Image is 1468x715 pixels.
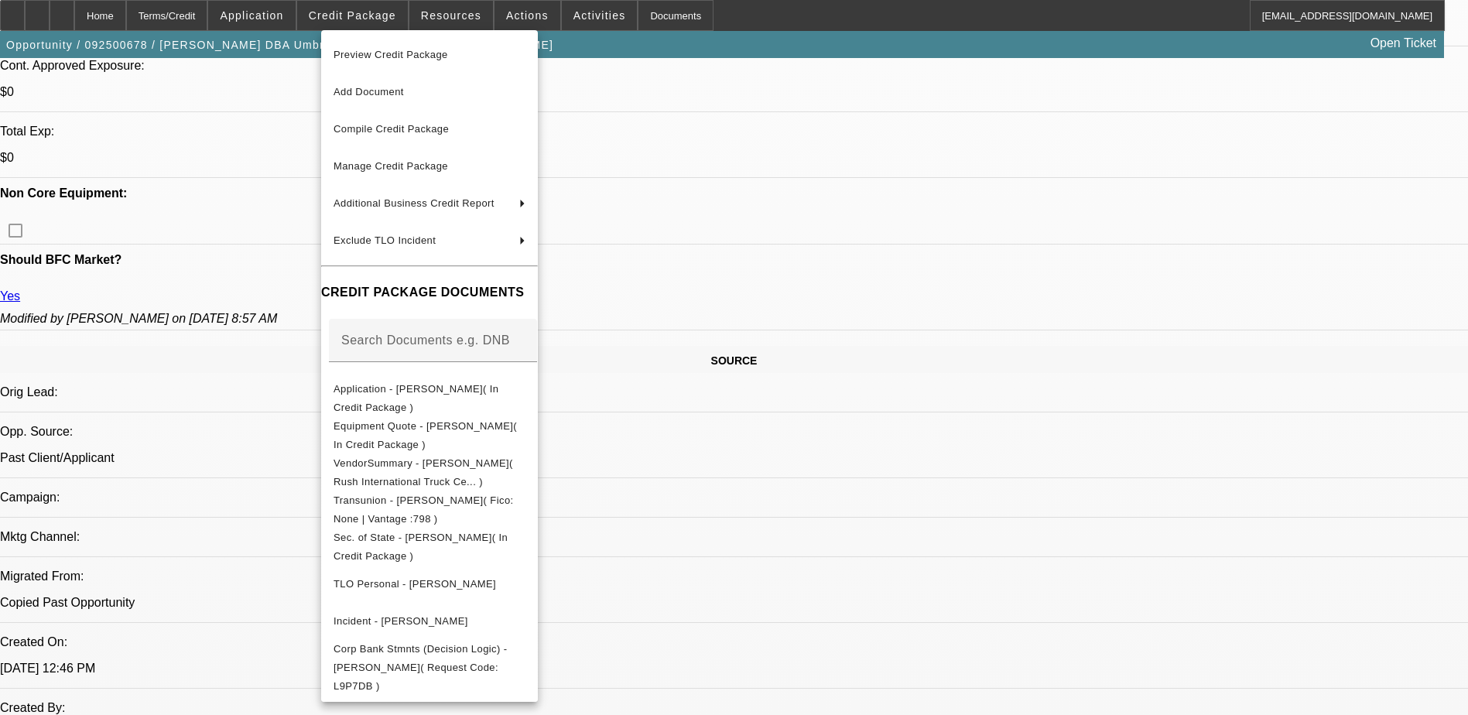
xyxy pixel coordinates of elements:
[321,603,538,640] button: Incident - Smith, Jeffrey
[321,491,538,529] button: Transunion - Smith, Jeffrey( Fico: None | Vantage :798 )
[334,49,448,60] span: Preview Credit Package
[334,420,517,450] span: Equipment Quote - [PERSON_NAME]( In Credit Package )
[321,417,538,454] button: Equipment Quote - Jeffrey Smith( In Credit Package )
[321,529,538,566] button: Sec. of State - Jeffrey Smith( In Credit Package )
[321,566,538,603] button: TLO Personal - Smith, Jeffrey
[334,578,496,590] span: TLO Personal - [PERSON_NAME]
[341,334,510,347] mat-label: Search Documents e.g. DNB
[321,283,538,302] h4: CREDIT PACKAGE DOCUMENTS
[334,234,436,246] span: Exclude TLO Incident
[334,86,404,97] span: Add Document
[334,643,507,692] span: Corp Bank Stmnts (Decision Logic) - [PERSON_NAME]( Request Code: L9P7DB )
[334,615,468,627] span: Incident - [PERSON_NAME]
[334,123,449,135] span: Compile Credit Package
[321,454,538,491] button: VendorSummary - Jeffrey Smith( Rush International Truck Ce... )
[334,494,514,525] span: Transunion - [PERSON_NAME]( Fico: None | Vantage :798 )
[334,197,494,209] span: Additional Business Credit Report
[334,383,498,413] span: Application - [PERSON_NAME]( In Credit Package )
[334,160,448,172] span: Manage Credit Package
[321,640,538,696] button: Corp Bank Stmnts (Decision Logic) - Jeffrey Smith( Request Code: L9P7DB )
[321,380,538,417] button: Application - Jeffrey Smith( In Credit Package )
[334,457,513,487] span: VendorSummary - [PERSON_NAME]( Rush International Truck Ce... )
[334,532,508,562] span: Sec. of State - [PERSON_NAME]( In Credit Package )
